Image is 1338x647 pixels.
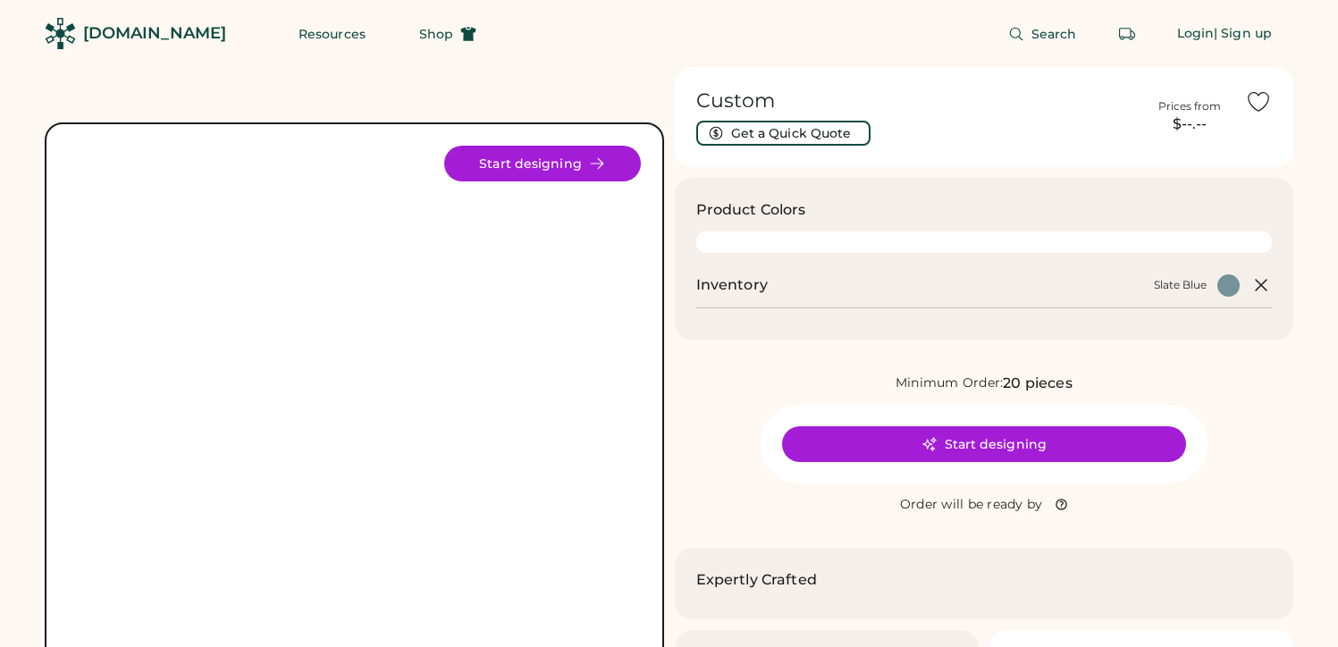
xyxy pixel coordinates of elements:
[83,22,226,45] div: [DOMAIN_NAME]
[696,569,817,591] h2: Expertly Crafted
[896,374,1004,392] div: Minimum Order:
[1031,28,1077,40] span: Search
[398,16,498,52] button: Shop
[696,88,1135,113] h1: Custom
[696,121,871,146] button: Get a Quick Quote
[1003,373,1072,394] div: 20 pieces
[1214,25,1272,43] div: | Sign up
[1154,278,1207,292] div: Slate Blue
[419,28,453,40] span: Shop
[444,146,641,181] button: Start designing
[900,496,1043,514] div: Order will be ready by
[1177,25,1215,43] div: Login
[696,199,806,221] h3: Product Colors
[1145,113,1234,135] div: $--.--
[277,16,387,52] button: Resources
[782,426,1186,462] button: Start designing
[45,18,76,49] img: Rendered Logo - Screens
[987,16,1098,52] button: Search
[1158,99,1221,113] div: Prices from
[1109,16,1145,52] button: Retrieve an order
[696,274,768,296] h2: Inventory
